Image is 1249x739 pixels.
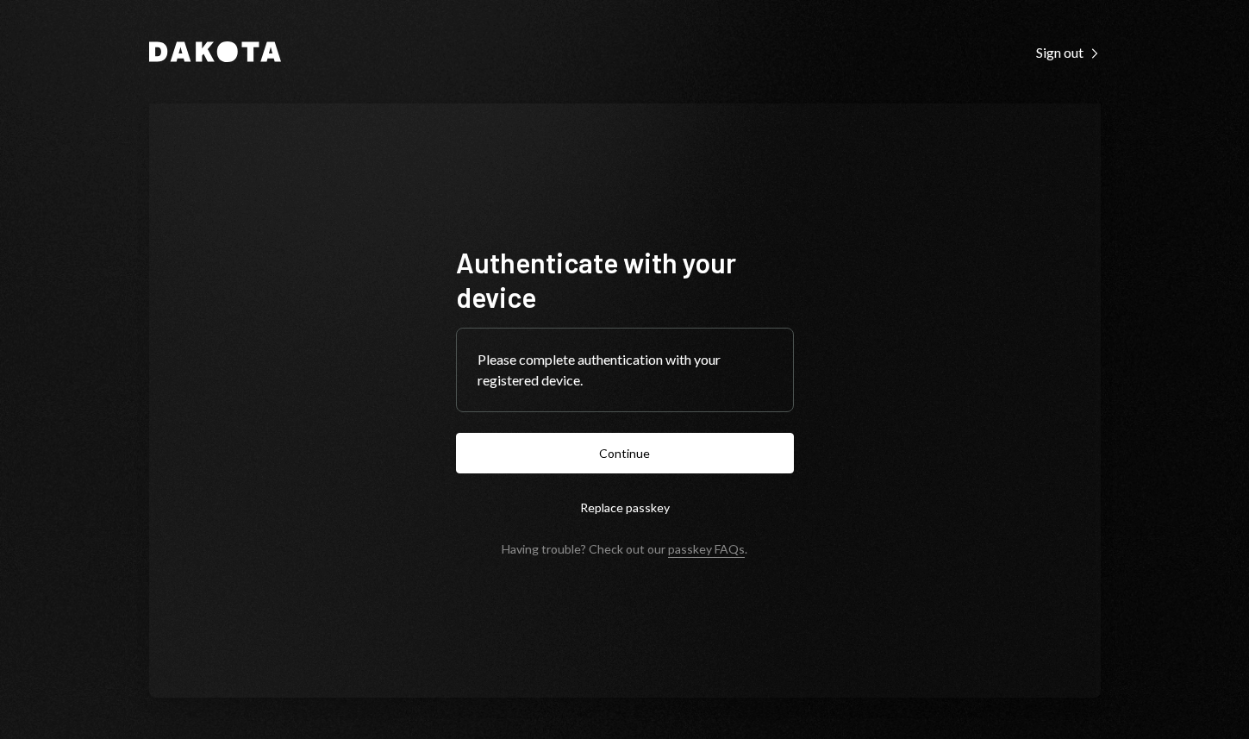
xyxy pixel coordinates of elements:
[456,487,794,528] button: Replace passkey
[668,542,745,558] a: passkey FAQs
[478,349,772,391] div: Please complete authentication with your registered device.
[1036,44,1101,61] div: Sign out
[1036,42,1101,61] a: Sign out
[456,433,794,473] button: Continue
[456,245,794,314] h1: Authenticate with your device
[502,542,747,556] div: Having trouble? Check out our .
